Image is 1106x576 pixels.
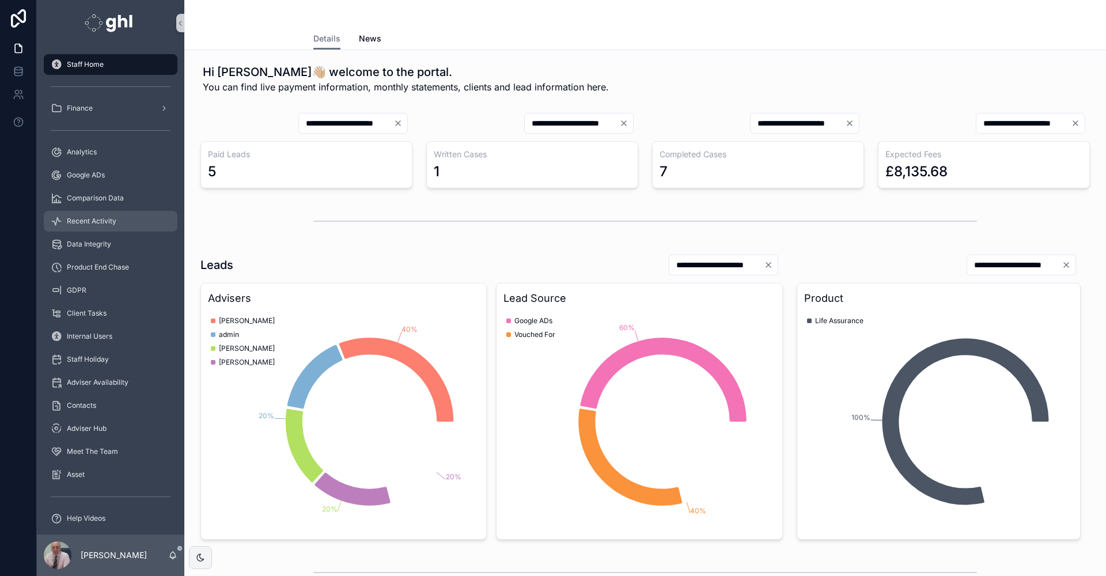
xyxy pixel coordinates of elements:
[322,505,338,513] tspan: 20%
[67,286,86,295] span: GDPR
[44,165,177,185] a: Google ADs
[208,162,216,181] div: 5
[67,355,109,364] span: Staff Holiday
[67,217,116,226] span: Recent Activity
[660,149,857,160] h3: Completed Cases
[359,33,381,44] span: News
[434,149,631,160] h3: Written Cases
[67,147,97,157] span: Analytics
[67,332,112,341] span: Internal Users
[44,188,177,209] a: Comparison Data
[203,80,609,94] span: You can find live payment information, monthly statements, clients and lead information here.
[81,550,147,561] p: [PERSON_NAME]
[44,234,177,255] a: Data Integrity
[44,211,177,232] a: Recent Activity
[1071,119,1085,128] button: Clear
[67,170,105,180] span: Google ADs
[67,309,107,318] span: Client Tasks
[44,326,177,347] a: Internal Users
[67,194,124,203] span: Comparison Data
[503,311,775,532] div: chart
[219,358,275,367] span: [PERSON_NAME]
[219,316,275,325] span: [PERSON_NAME]
[85,14,136,32] img: App logo
[44,98,177,119] a: Finance
[503,290,775,306] h3: Lead Source
[44,303,177,324] a: Client Tasks
[67,60,104,69] span: Staff Home
[44,395,177,416] a: Contacts
[219,330,239,339] span: admin
[446,472,461,481] tspan: 20%
[851,413,870,422] tspan: 100%
[845,119,859,128] button: Clear
[44,54,177,75] a: Staff Home
[208,149,405,160] h3: Paid Leads
[359,28,381,51] a: News
[804,311,1073,532] div: chart
[620,323,635,332] tspan: 60%
[44,280,177,301] a: GDPR
[402,325,418,334] tspan: 40%
[67,447,118,456] span: Meet The Team
[67,470,85,479] span: Asset
[44,508,177,529] a: Help Videos
[815,316,863,325] span: Life Assurance
[690,506,706,515] tspan: 40%
[804,290,1073,306] h3: Product
[67,401,96,410] span: Contacts
[44,257,177,278] a: Product End Chase
[208,311,479,532] div: chart
[208,290,479,306] h3: Advisers
[313,33,340,44] span: Details
[67,263,129,272] span: Product End Chase
[885,149,1082,160] h3: Expected Fees
[660,162,668,181] div: 7
[44,441,177,462] a: Meet The Team
[885,162,948,181] div: £8,135.68
[44,418,177,439] a: Adviser Hub
[67,514,105,523] span: Help Videos
[67,104,93,113] span: Finance
[619,119,633,128] button: Clear
[514,316,552,325] span: Google ADs
[219,344,275,353] span: [PERSON_NAME]
[514,330,555,339] span: Vouched For
[67,378,128,387] span: Adviser Availability
[313,28,340,50] a: Details
[44,372,177,393] a: Adviser Availability
[200,257,233,273] h1: Leads
[67,424,107,433] span: Adviser Hub
[393,119,407,128] button: Clear
[44,464,177,485] a: Asset
[203,64,609,80] h1: Hi [PERSON_NAME]👋🏼 welcome to the portal.
[1062,260,1075,270] button: Clear
[434,162,440,181] div: 1
[67,240,111,249] span: Data Integrity
[44,349,177,370] a: Staff Holiday
[44,142,177,162] a: Analytics
[37,46,184,535] div: scrollable content
[764,260,778,270] button: Clear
